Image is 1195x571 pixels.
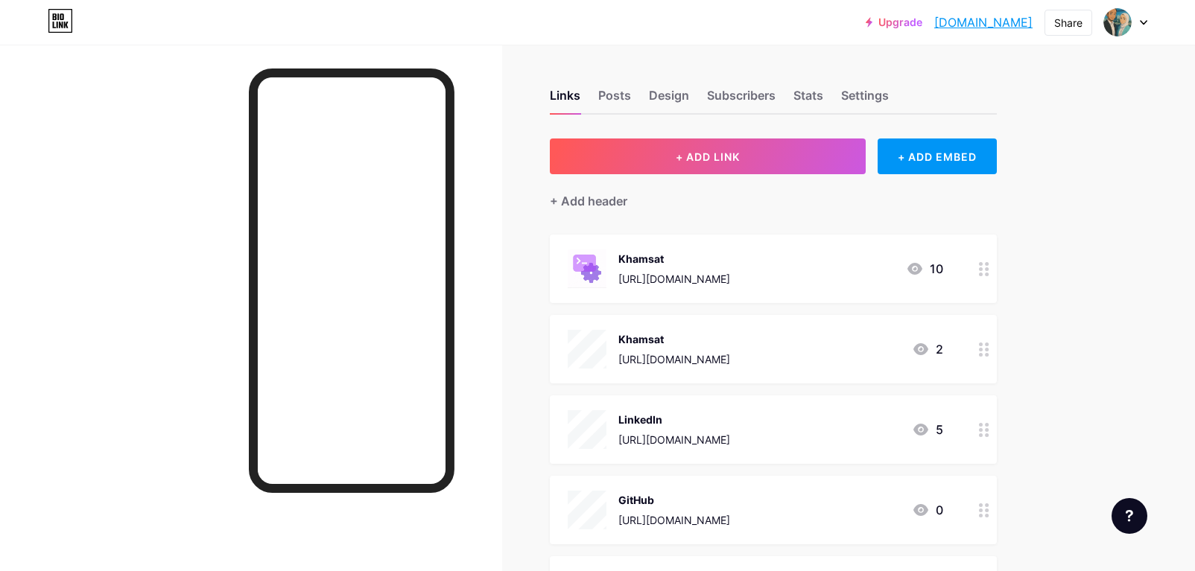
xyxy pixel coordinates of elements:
div: [URL][DOMAIN_NAME] [618,351,730,367]
img: shimaamohamed [1103,8,1132,36]
div: 10 [906,260,943,278]
img: Khamsat [568,249,606,288]
div: Links [550,86,580,113]
div: Subscribers [707,86,776,113]
div: GitHub [618,492,730,508]
div: 0 [912,501,943,519]
div: Khamsat [618,331,730,347]
span: + ADD LINK [676,150,740,163]
button: + ADD LINK [550,138,866,174]
div: Khamsat [618,251,730,267]
a: [DOMAIN_NAME] [934,13,1033,31]
div: Share [1054,15,1083,31]
div: [URL][DOMAIN_NAME] [618,432,730,447]
div: + ADD EMBED [878,138,996,174]
div: [URL][DOMAIN_NAME] [618,271,730,287]
div: + Add header [550,192,627,210]
div: LinkedIn [618,412,730,427]
div: [URL][DOMAIN_NAME] [618,512,730,528]
div: Stats [793,86,823,113]
div: Settings [841,86,889,113]
div: 2 [912,340,943,358]
div: 5 [912,421,943,438]
div: Design [649,86,689,113]
a: Upgrade [866,16,922,28]
div: Posts [598,86,631,113]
